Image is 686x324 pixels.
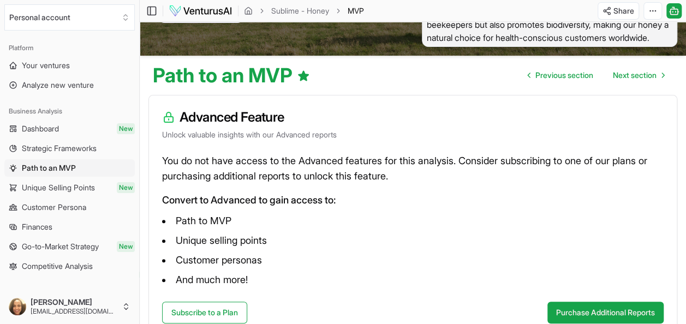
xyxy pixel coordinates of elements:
[519,64,673,86] nav: pagination
[244,5,364,16] nav: breadcrumb
[169,4,232,17] img: logo
[598,2,639,20] button: Share
[22,202,86,213] span: Customer Persona
[22,80,94,91] span: Analyze new venture
[22,163,76,173] span: Path to an MVP
[4,39,135,57] div: Platform
[4,293,135,320] button: [PERSON_NAME][EMAIL_ADDRESS][DOMAIN_NAME]
[4,218,135,236] a: Finances
[31,297,117,307] span: [PERSON_NAME]
[162,302,247,323] a: Subscribe to a Plan
[162,129,664,140] p: Unlock valuable insights with our Advanced reports
[22,143,97,154] span: Strategic Frameworks
[4,284,135,301] div: Tools
[162,212,664,230] li: Path to MVP
[519,64,602,86] a: Go to previous page
[4,120,135,137] a: DashboardNew
[271,5,329,16] a: Sublime - Honey
[162,153,664,184] p: You do not have access to the Advanced features for this analysis. Consider subscribing to one of...
[9,298,26,315] img: ACg8ocLprCrWHX88BuTkslGLsB5SuIfqge5cHT16mQO6wCCDDy8aTT6F=s96-c
[117,123,135,134] span: New
[4,57,135,74] a: Your ventures
[4,103,135,120] div: Business Analysis
[22,241,99,252] span: Go-to-Market Strategy
[162,193,664,208] p: Convert to Advanced to gain access to:
[613,70,657,81] span: Next section
[547,302,664,323] button: Purchase Additional Reports
[162,271,664,289] li: And much more!
[117,241,135,252] span: New
[613,5,634,16] span: Share
[4,199,135,216] a: Customer Persona
[117,182,135,193] span: New
[4,238,135,255] a: Go-to-Market StrategyNew
[4,76,135,94] a: Analyze new venture
[162,109,664,126] h3: Advanced Feature
[162,232,664,249] li: Unique selling points
[348,5,364,16] span: MVP
[4,140,135,157] a: Strategic Frameworks
[4,4,135,31] button: Select an organization
[22,221,52,232] span: Finances
[22,123,59,134] span: Dashboard
[31,307,117,316] span: [EMAIL_ADDRESS][DOMAIN_NAME]
[22,261,93,272] span: Competitive Analysis
[604,64,673,86] a: Go to next page
[4,257,135,275] a: Competitive Analysis
[153,64,310,86] h1: Path to an MVP
[22,60,70,71] span: Your ventures
[162,251,664,269] li: Customer personas
[4,159,135,177] a: Path to an MVP
[4,179,135,196] a: Unique Selling PointsNew
[22,182,95,193] span: Unique Selling Points
[535,70,593,81] span: Previous section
